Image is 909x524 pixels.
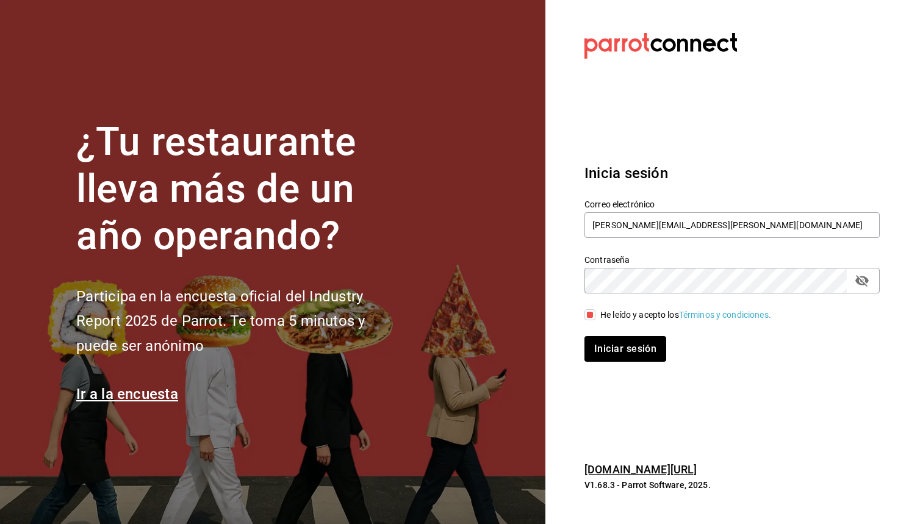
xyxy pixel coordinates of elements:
p: V1.68.3 - Parrot Software, 2025. [584,479,880,491]
input: Ingresa tu correo electrónico [584,212,880,238]
label: Correo electrónico [584,200,880,209]
div: He leído y acepto los [600,309,771,321]
a: Ir a la encuesta [76,386,178,403]
h2: Participa en la encuesta oficial del Industry Report 2025 de Parrot. Te toma 5 minutos y puede se... [76,284,406,359]
a: Términos y condiciones. [679,310,771,320]
h3: Inicia sesión [584,162,880,184]
label: Contraseña [584,256,880,264]
a: [DOMAIN_NAME][URL] [584,463,697,476]
h1: ¿Tu restaurante lleva más de un año operando? [76,119,406,259]
button: passwordField [852,270,872,291]
button: Iniciar sesión [584,336,666,362]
